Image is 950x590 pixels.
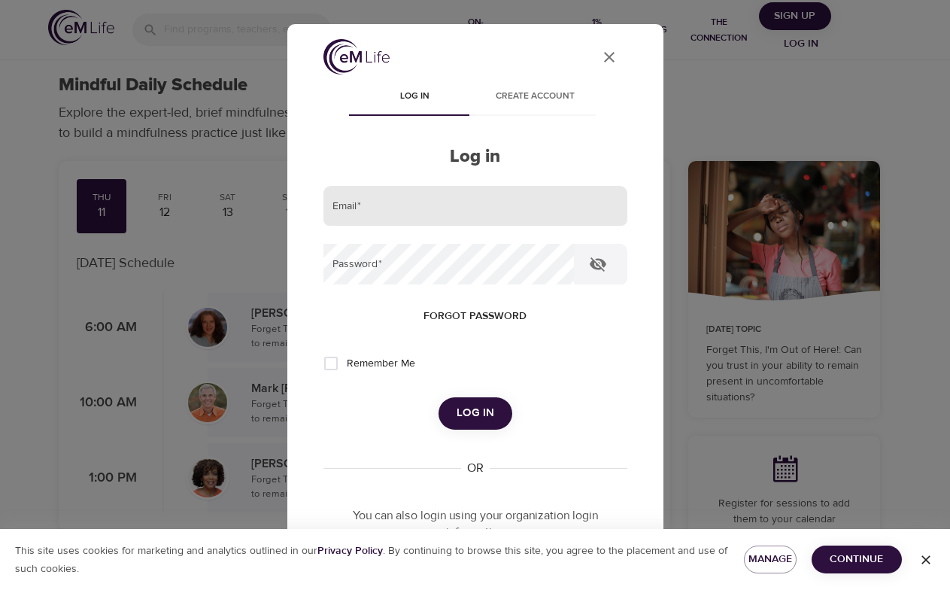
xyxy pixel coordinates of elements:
button: close [591,39,627,75]
span: Log in [364,89,466,105]
span: Remember Me [347,356,415,372]
h2: Log in [323,146,627,168]
span: Forgot password [423,307,527,326]
span: Create account [484,89,587,105]
span: Log in [457,403,494,423]
b: Privacy Policy [317,544,383,558]
span: Manage [756,550,785,569]
button: Log in [439,397,512,429]
span: Continue [824,550,890,569]
p: You can also login using your organization login information [323,507,627,542]
button: Forgot password [417,303,533,330]
img: logo [323,39,390,75]
div: OR [461,460,490,477]
div: disabled tabs example [323,80,627,116]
